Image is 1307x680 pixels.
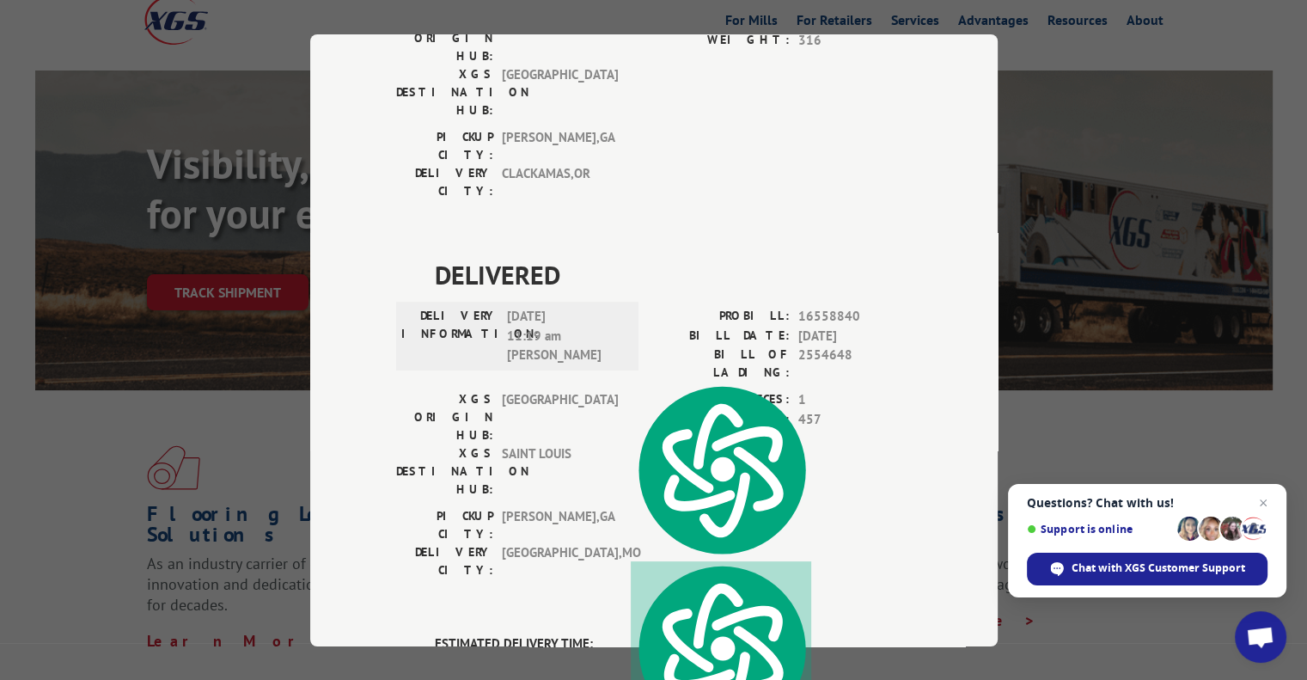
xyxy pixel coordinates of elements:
[798,326,912,346] span: [DATE]
[1253,493,1273,513] span: Close chat
[798,30,912,50] span: 316
[502,444,618,499] span: SAINT LOUIS
[435,634,912,654] label: ESTIMATED DELIVERY TIME:
[435,255,912,294] span: DELIVERED
[798,346,912,382] span: 2554648
[654,307,790,327] label: PROBILL:
[1027,496,1267,510] span: Questions? Chat with us!
[654,30,790,50] label: WEIGHT:
[396,507,493,543] label: PICKUP CITY:
[1235,611,1286,663] div: Open chat
[502,390,618,444] span: [GEOGRAPHIC_DATA]
[798,307,912,327] span: 16558840
[1072,561,1245,576] span: Chat with XGS Customer Support
[798,390,912,410] span: 1
[396,390,493,444] label: XGS ORIGIN HUB:
[507,307,623,365] span: [DATE] 11:19 am [PERSON_NAME]
[798,409,912,429] span: 457
[502,164,618,200] span: CLACKAMAS , OR
[502,11,618,65] span: [GEOGRAPHIC_DATA]
[396,444,493,499] label: XGS DESTINATION HUB:
[502,507,618,543] span: [PERSON_NAME] , GA
[502,65,618,119] span: [GEOGRAPHIC_DATA]
[396,128,493,164] label: PICKUP CITY:
[502,128,618,164] span: [PERSON_NAME] , GA
[401,307,498,365] label: DELIVERY INFORMATION:
[1027,553,1267,585] div: Chat with XGS Customer Support
[396,11,493,65] label: XGS ORIGIN HUB:
[654,326,790,346] label: BILL DATE:
[654,346,790,382] label: BILL OF LADING:
[396,543,493,579] label: DELIVERY CITY:
[1027,523,1171,536] span: Support is online
[396,164,493,200] label: DELIVERY CITY:
[502,543,618,579] span: [GEOGRAPHIC_DATA] , MO
[396,65,493,119] label: XGS DESTINATION HUB:
[631,382,811,558] img: logo.svg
